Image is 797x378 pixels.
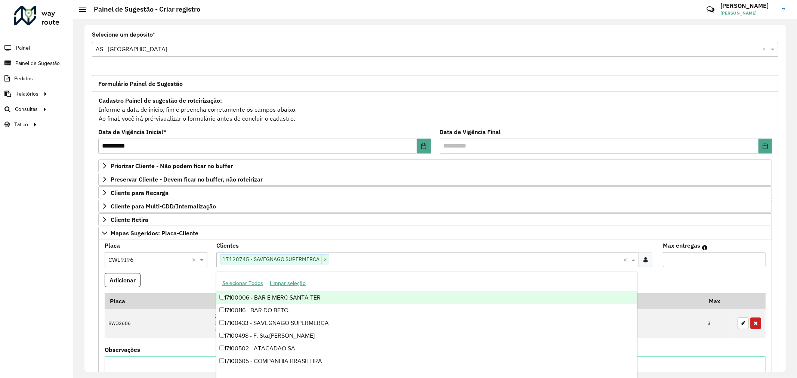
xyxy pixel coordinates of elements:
a: Cliente para Multi-CDD/Internalização [98,200,772,213]
div: 17100006 - BAR E MERC SANTA TER [216,291,637,304]
span: Relatórios [15,90,38,98]
span: Tático [14,121,28,128]
button: Limpar seleção [266,278,309,289]
span: 17128745 - SAVEGNAGO SUPERMERCA [220,255,321,264]
span: Consultas [15,105,38,113]
span: [PERSON_NAME] [720,10,776,16]
a: Preservar Cliente - Devem ficar no buffer, não roteirizar [98,173,772,186]
div: 17100433 - SAVEGNAGO SUPERMERCA [216,317,637,329]
button: Choose Date [759,139,772,154]
a: Cliente para Recarga [98,186,772,199]
strong: Cadastro Painel de sugestão de roteirização: [99,97,222,104]
div: 17100502 - ATACADAO SA [216,342,637,355]
label: Data de Vigência Final [440,127,501,136]
button: Adicionar [105,273,140,287]
th: Max [704,293,734,309]
label: Observações [105,345,140,354]
a: Mapas Sugeridos: Placa-Cliente [98,227,772,239]
button: Choose Date [417,139,430,154]
span: Cliente para Recarga [111,190,169,196]
label: Data de Vigência Inicial [98,127,167,136]
label: Max entregas [663,241,700,250]
a: Cliente Retira [98,213,772,226]
h3: [PERSON_NAME] [720,2,776,9]
span: × [321,255,329,264]
span: Painel de Sugestão [15,59,60,67]
label: Clientes [216,241,239,250]
label: Placa [105,241,120,250]
span: Painel [16,44,30,52]
span: Cliente para Multi-CDD/Internalização [111,203,216,209]
em: Máximo de clientes que serão colocados na mesma rota com os clientes informados [702,245,707,251]
span: Pedidos [14,75,33,83]
td: 3 [704,309,734,338]
a: Contato Rápido [702,1,719,18]
div: Informe a data de inicio, fim e preencha corretamente os campos abaixo. Ao final, você irá pré-vi... [98,96,772,123]
span: Mapas Sugeridos: Placa-Cliente [111,230,198,236]
div: 17100605 - COMPANHIA BRASILEIRA [216,355,637,368]
th: Placa [105,293,210,309]
span: Formulário Painel de Sugestão [98,81,183,87]
span: Clear all [192,255,198,264]
button: Selecionar Todos [219,278,266,289]
h2: Painel de Sugestão - Criar registro [86,5,200,13]
td: 17108741 17128739 17141926 [210,309,471,338]
span: Clear all [623,255,630,264]
span: Priorizar Cliente - Não podem ficar no buffer [111,163,233,169]
a: Priorizar Cliente - Não podem ficar no buffer [98,159,772,172]
label: Selecione um depósito [92,30,155,39]
div: 17100498 - F. Sta.[PERSON_NAME] [216,329,637,342]
th: Código Cliente [210,293,471,309]
td: BWO2606 [105,309,210,338]
span: Preservar Cliente - Devem ficar no buffer, não roteirizar [111,176,263,182]
span: Cliente Retira [111,217,148,223]
div: 17100116 - BAR DO BETO [216,304,637,317]
span: Clear all [763,45,769,54]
